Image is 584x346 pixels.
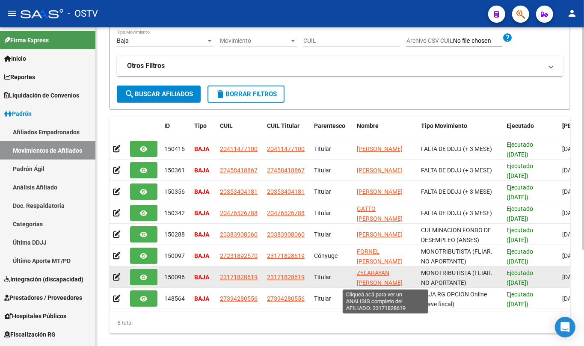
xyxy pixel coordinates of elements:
datatable-header-cell: Nombre [353,117,418,145]
span: Tipo Movimiento [421,122,467,129]
datatable-header-cell: Ejecutado [503,117,559,145]
span: 150288 [164,231,185,238]
span: Ejecutado [507,122,534,129]
span: 23171828619 [220,274,258,281]
strong: Otros Filtros [127,61,165,71]
datatable-header-cell: Tipo [191,117,216,145]
div: v 4.0.25 [24,14,42,21]
img: logo_orange.svg [14,14,21,21]
datatable-header-cell: Parentesco [311,117,353,145]
span: 148564 [164,295,185,302]
div: Dominio [45,50,65,56]
span: [DATE] [562,167,580,174]
span: Movimiento [220,37,289,44]
span: 20383908060 [267,231,305,238]
span: [DATE] [562,252,580,259]
span: 23171828619 [267,274,305,281]
datatable-header-cell: CUIL Titular [264,117,311,145]
div: 8 total [110,312,570,334]
input: Archivo CSV CUIL [453,37,502,45]
span: 150416 [164,145,185,152]
span: FALTA DE DDJJ (+ 3 MESE) [421,167,492,174]
span: 20411477100 [220,145,258,152]
span: Baja [117,37,129,44]
span: Ejecutado ([DATE]) [507,227,533,243]
strong: BAJA [194,167,209,174]
span: FALTA DE DDJJ (+ 3 MESE) [421,210,492,216]
span: 150096 [164,274,185,281]
span: Titular [314,231,331,238]
span: Inicio [4,54,26,63]
span: Fiscalización RG [4,330,56,339]
span: Tipo [194,122,207,129]
div: Open Intercom Messenger [555,317,575,337]
span: 20476526788 [220,210,258,216]
span: Ejecutado ([DATE]) [507,248,533,265]
datatable-header-cell: CUIL [216,117,264,145]
span: Prestadores / Proveedores [4,293,82,302]
button: Borrar Filtros [208,86,285,103]
span: Buscar Afiliados [125,90,193,98]
span: MONOTRIBUTISTA (FLIAR. NO APORTANTE) [421,269,492,286]
span: Titular [314,145,331,152]
span: Borrar Filtros [215,90,277,98]
span: 150097 [164,252,185,259]
span: CUIL [220,122,233,129]
span: FORNEL [PERSON_NAME] [357,248,403,265]
span: 150356 [164,188,185,195]
span: - OSTV [68,4,98,23]
span: Titular [314,167,331,174]
strong: BAJA [194,252,209,259]
span: Archivo CSV CUIL [406,37,453,44]
span: Ejecutado ([DATE]) [507,205,533,222]
span: [PERSON_NAME] [357,145,403,152]
span: [PERSON_NAME] [357,231,403,238]
span: Ejecutado ([DATE]) [507,184,533,201]
mat-icon: help [502,33,513,43]
span: CUIL Titular [267,122,299,129]
img: website_grey.svg [14,22,21,29]
mat-icon: menu [7,8,17,18]
strong: BAJA [194,210,209,216]
span: 20383908060 [220,231,258,238]
span: [DATE] [562,295,580,302]
span: Ejecutado ([DATE]) [507,291,533,308]
span: Ejecutado ([DATE]) [507,141,533,158]
span: ZELARAYAN [PERSON_NAME] [357,269,403,286]
mat-expansion-panel-header: Otros Filtros [117,56,563,76]
strong: BAJA [194,145,209,152]
span: [PERSON_NAME] [357,295,403,302]
span: 27394280556 [267,295,305,302]
span: Parentesco [314,122,345,129]
img: tab_domain_overview_orange.svg [36,50,42,56]
strong: BAJA [194,274,209,281]
span: Titular [314,274,331,281]
div: Dominio: [DOMAIN_NAME] [22,22,96,29]
span: ID [164,122,170,129]
span: Integración (discapacidad) [4,275,83,284]
strong: BAJA [194,295,209,302]
span: 27394280556 [220,295,258,302]
span: [DATE] [562,210,580,216]
span: [DATE] [562,231,580,238]
span: CULMINACION FONDO DE DESEMPLEO (ANSES) [421,227,491,243]
span: 20353404181 [220,188,258,195]
span: GATTO [PERSON_NAME] [357,205,403,222]
span: 20411477100 [267,145,305,152]
span: Ejecutado ([DATE]) [507,269,533,286]
mat-icon: search [125,89,135,99]
span: 27458418867 [220,167,258,174]
img: tab_keywords_by_traffic_grey.svg [91,50,98,56]
span: [DATE] [562,145,580,152]
datatable-header-cell: ID [161,117,191,145]
span: BAJA RG OPCION Online (clave fiscal) [421,291,487,308]
span: 150342 [164,210,185,216]
span: Ejecutado ([DATE]) [507,163,533,179]
strong: BAJA [194,231,209,238]
span: Titular [314,295,331,302]
button: Buscar Afiliados [117,86,201,103]
span: Reportes [4,72,35,82]
span: FALTA DE DDJJ (+ 3 MESE) [421,145,492,152]
span: 20476526788 [267,210,305,216]
span: [PERSON_NAME] [357,188,403,195]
